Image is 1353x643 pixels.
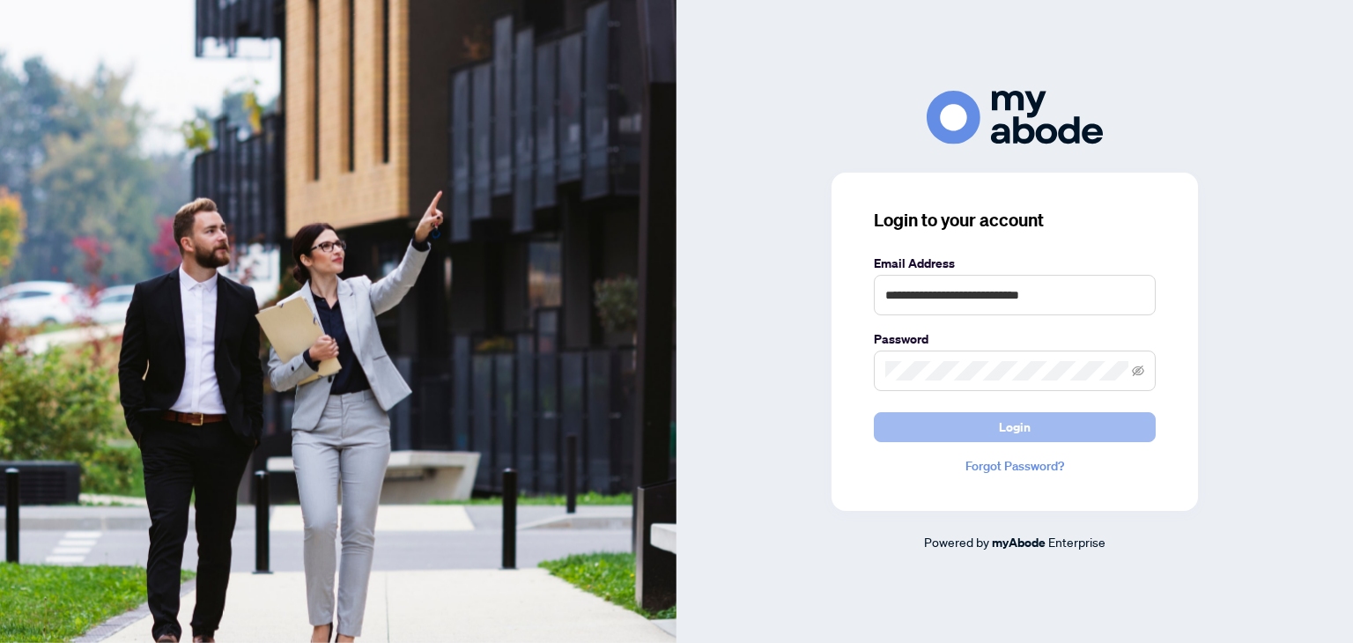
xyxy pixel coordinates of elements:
[874,456,1156,476] a: Forgot Password?
[874,329,1156,349] label: Password
[874,208,1156,233] h3: Login to your account
[874,412,1156,442] button: Login
[874,254,1156,273] label: Email Address
[999,413,1031,441] span: Login
[992,533,1046,552] a: myAbode
[927,91,1103,144] img: ma-logo
[1048,534,1105,550] span: Enterprise
[1132,365,1144,377] span: eye-invisible
[924,534,989,550] span: Powered by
